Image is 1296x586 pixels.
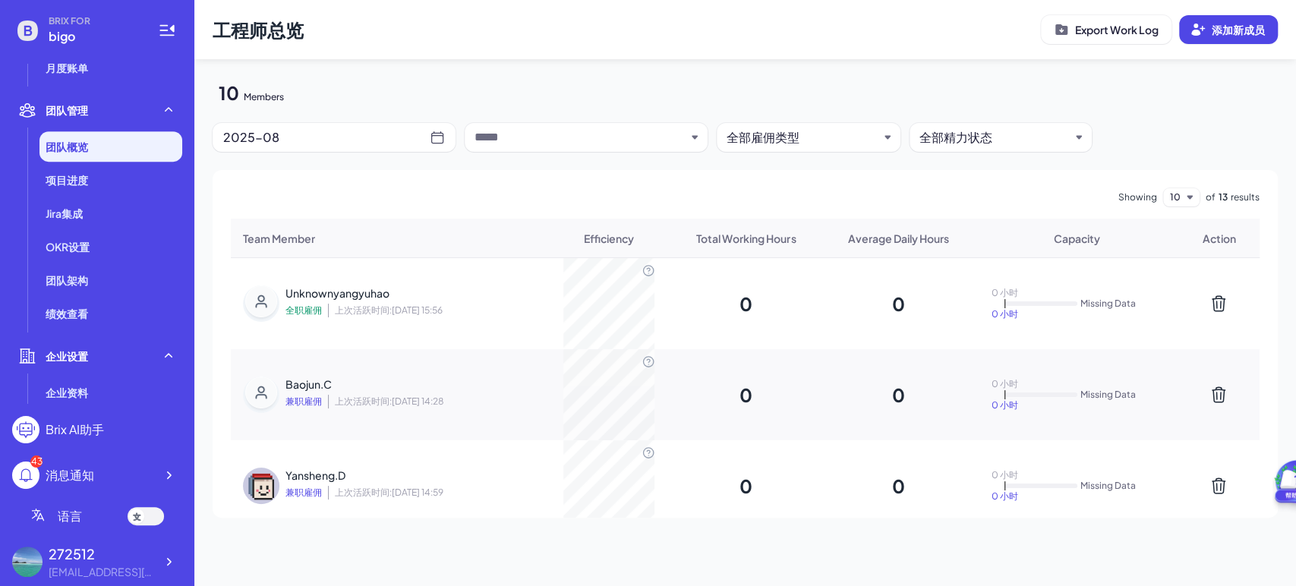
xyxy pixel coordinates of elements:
[46,60,88,75] span: 月度账单
[49,27,140,46] span: bigo
[892,474,905,498] div: 0
[46,466,94,484] div: 消息通知
[46,102,88,118] span: 团队管理
[49,15,140,27] span: BRIX FOR
[975,231,1178,246] li: Capacity
[328,395,444,408] span: 上次活跃时间: [DATE] 14:28
[285,376,483,392] div: Baojun.C
[985,377,1024,391] div: 0 小时
[243,468,279,504] img: 1.png
[985,399,1024,412] div: 0 小时
[12,547,43,577] img: 507329f8d7144e49811d6b7b84ba9af9.jpg
[985,307,1024,321] div: 0 小时
[892,383,905,407] div: 0
[46,206,83,221] span: Jira集成
[1080,389,1149,401] div: Missing Data
[46,348,88,364] span: 企业设置
[1178,231,1260,246] li: Action
[1080,298,1149,310] div: Missing Data
[49,564,155,580] div: 2725121109@qq.com
[46,421,104,439] div: Brix AI助手
[1170,188,1181,206] button: 10
[328,486,443,499] span: 上次活跃时间: [DATE] 14:59
[244,91,284,103] div: Members
[985,468,1024,482] div: 0 小时
[739,383,752,407] div: 0
[243,376,279,413] img: default-user-avatar.png
[1212,23,1265,36] span: 添加新成员
[46,139,88,154] span: 团队概览
[243,285,279,322] img: default-user-avatar.png
[30,455,43,468] div: 43
[822,231,975,246] li: Average Daily Hours
[670,231,822,246] li: Total Working Hours
[243,231,548,246] li: Team Member
[892,291,905,316] div: 0
[46,306,88,321] span: 绩效查看
[285,468,483,483] div: Yansheng.D
[1118,191,1157,204] span: Showing
[285,487,322,499] span: 兼职雇佣
[285,395,322,408] span: 兼职雇佣
[1041,15,1171,44] button: Export Work Log
[1206,191,1216,204] span: of
[328,304,443,317] span: 上次活跃时间: [DATE] 15:56
[223,127,430,148] div: 2025-08
[46,385,88,400] span: 企业资料
[985,490,1024,503] div: 0 小时
[985,286,1024,300] div: 0 小时
[1080,480,1149,492] div: Missing Data
[919,128,1070,146] button: 全部精力状态
[1179,15,1278,44] button: 添加新成员
[285,285,483,301] div: Unknownyangyuhao
[739,474,752,498] div: 0
[49,543,155,564] div: 272512
[46,273,88,288] span: 团队架构
[1231,191,1260,204] span: results
[46,172,88,187] span: 项目进度
[46,239,90,254] span: OKR设置
[285,304,322,317] span: 全职雇佣
[58,507,82,525] span: 语言
[219,80,239,105] div: 10
[548,231,670,246] li: Efficiency
[1075,22,1159,37] p: Export Work Log
[739,291,752,316] div: 0
[1219,191,1228,204] span: 13
[727,128,878,146] button: 全部雇佣类型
